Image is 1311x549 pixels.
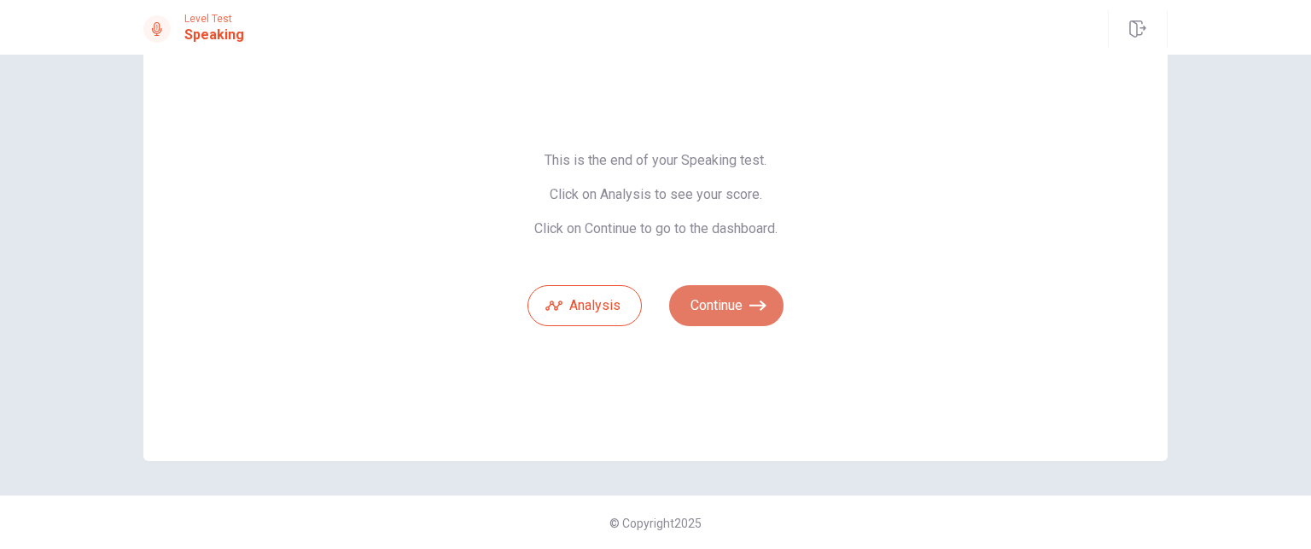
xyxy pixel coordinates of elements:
button: Continue [669,285,784,326]
button: Analysis [527,285,642,326]
span: Level Test [184,13,244,25]
span: © Copyright 2025 [609,517,702,530]
span: This is the end of your Speaking test. Click on Analysis to see your score. Click on Continue to ... [527,152,784,237]
h1: Speaking [184,25,244,45]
